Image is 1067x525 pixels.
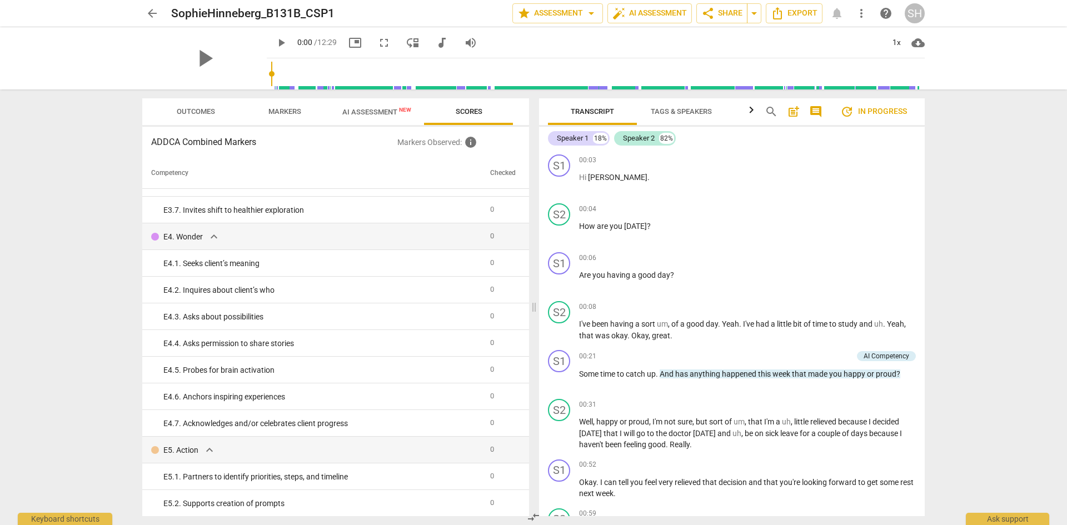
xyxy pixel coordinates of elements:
button: Fullscreen [374,33,394,53]
span: . [614,489,616,498]
button: Add summary [785,103,802,121]
span: arrow_drop_down [747,7,761,20]
span: happy [596,417,620,426]
span: search [765,105,778,118]
span: that [748,417,764,426]
div: Keyboard shortcuts [18,513,112,525]
h2: SophieHinneberg_B131B_CSP1 [171,7,335,21]
span: that [702,478,719,487]
div: E5. 1. Partners to identify priorities, steps, and timeline [163,471,481,483]
span: rest [900,478,914,487]
span: [DATE] [693,429,717,438]
span: great [652,331,670,340]
span: been [605,440,624,449]
span: Yeah [887,319,904,328]
button: View player as separate pane [403,33,423,53]
div: Change speaker [548,252,570,274]
span: expand_more [203,443,216,457]
span: sort [709,417,725,426]
span: catch [626,369,647,378]
p: E4. Wonder [163,231,203,243]
span: fullscreen [377,36,391,49]
button: Sharing summary [747,3,761,23]
span: up [647,369,656,378]
button: Switch to audio player [432,33,452,53]
span: you [592,271,607,279]
span: decision [719,478,749,487]
span: Export [771,7,817,20]
span: help [879,7,893,20]
span: 0 [490,418,494,427]
span: Okay [579,478,596,487]
div: Ask support [966,513,1049,525]
div: E4. 4. Asks permission to share stories [163,338,481,349]
span: a [635,319,641,328]
span: ? [647,222,651,231]
span: . [883,319,887,328]
span: / 12:29 [314,38,337,47]
button: Play [271,33,291,53]
span: Filler word [734,417,745,426]
span: Really [670,440,690,449]
div: 18% [593,133,608,144]
span: post_add [787,105,800,118]
span: I'm [652,417,664,426]
span: little [794,417,810,426]
span: expand_more [207,230,221,243]
span: AI Assessment [612,7,687,20]
a: Help [876,3,896,23]
span: And [660,369,675,378]
span: not [664,417,677,426]
button: Picture in picture [345,33,365,53]
div: Change speaker [548,399,570,421]
span: 0 [490,392,494,400]
div: 82% [659,133,674,144]
span: this [758,369,772,378]
span: Filler word [579,173,588,182]
span: 00:52 [579,460,596,469]
span: will [624,429,636,438]
span: 0 [490,365,494,373]
span: I [900,429,902,438]
button: AI Assessment [607,3,692,23]
span: feeling [624,440,648,449]
span: a [632,271,638,279]
span: , [692,417,696,426]
span: I've [579,319,592,328]
span: that [792,369,808,378]
span: a [771,319,777,328]
span: next [579,489,596,498]
button: Show/Hide comments [807,103,825,121]
div: E5. 2. Supports creation of prompts [163,498,481,509]
span: Assessment [517,7,598,20]
span: the [656,429,669,438]
span: very [659,478,675,487]
span: and [859,319,874,328]
span: a [680,319,686,328]
span: get [867,478,880,487]
span: share [701,7,715,20]
span: feel [645,478,659,487]
div: E4. 5. Probes for brain activation [163,364,481,376]
span: . [656,369,660,378]
span: 0 [490,258,494,267]
span: I [620,429,624,438]
span: audiotrack [435,36,448,49]
span: cloud_download [911,36,925,49]
span: , [741,429,745,438]
span: . [670,331,672,340]
span: Scores [456,107,482,116]
span: , [745,417,748,426]
span: leave [780,429,800,438]
span: arrow_back [146,7,159,20]
span: , [649,331,652,340]
span: [DATE] [624,222,647,231]
span: was [595,331,611,340]
span: . [647,173,650,182]
span: good [648,440,666,449]
span: go [636,429,647,438]
button: Export [766,3,822,23]
span: to [617,369,626,378]
span: a [811,429,817,438]
span: to [858,478,867,487]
